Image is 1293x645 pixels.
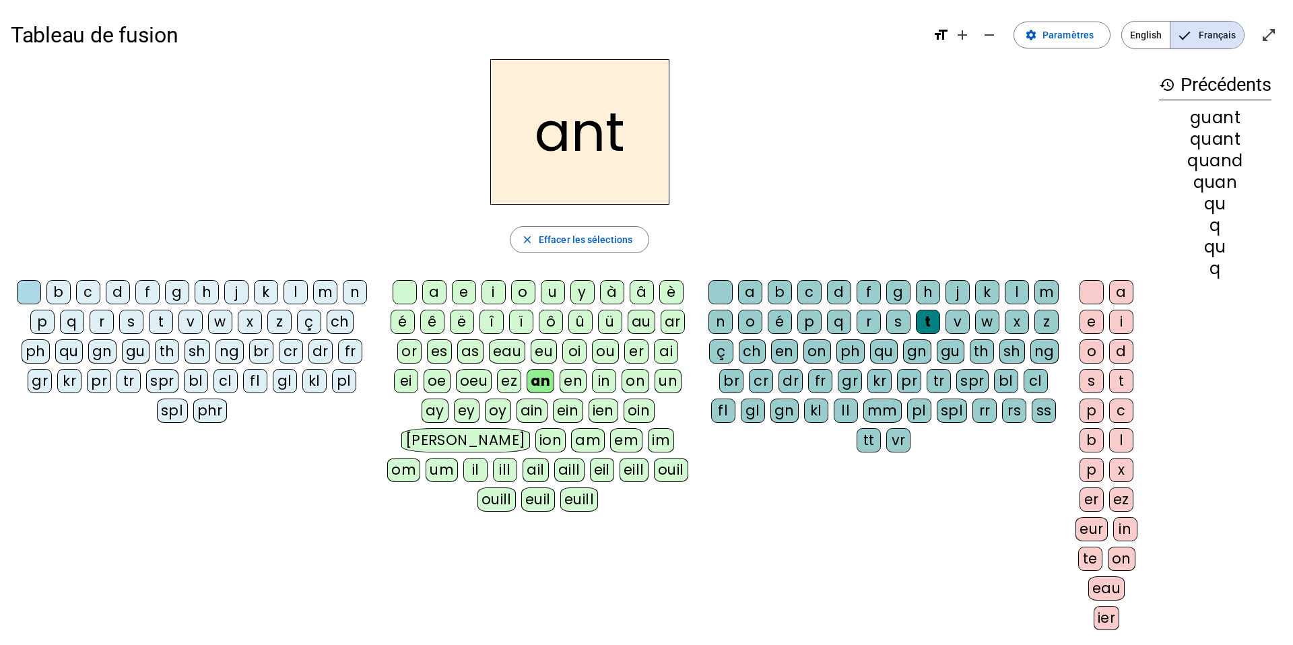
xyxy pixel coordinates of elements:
[954,27,970,43] mat-icon: add
[394,369,418,393] div: ei
[279,339,303,364] div: cr
[1109,458,1133,482] div: x
[541,280,565,304] div: u
[249,339,273,364] div: br
[590,458,615,482] div: eil
[1080,399,1104,423] div: p
[122,339,150,364] div: gu
[981,27,997,43] mat-icon: remove
[457,339,484,364] div: as
[427,339,452,364] div: es
[1159,196,1271,212] div: qu
[994,369,1018,393] div: bl
[1159,70,1271,100] h3: Précédents
[659,280,684,304] div: è
[857,310,881,334] div: r
[1159,217,1271,234] div: q
[267,310,292,334] div: z
[768,310,792,334] div: é
[937,399,968,423] div: spl
[485,399,511,423] div: oy
[60,310,84,334] div: q
[463,458,488,482] div: il
[482,280,506,304] div: i
[622,369,649,393] div: on
[479,310,504,334] div: î
[600,280,624,304] div: à
[1170,22,1244,48] span: Français
[450,310,474,334] div: ë
[452,280,476,304] div: e
[863,399,902,423] div: mm
[273,369,297,393] div: gl
[834,399,858,423] div: ll
[857,280,881,304] div: f
[654,458,688,482] div: ouil
[624,339,649,364] div: er
[155,339,179,364] div: th
[195,280,219,304] div: h
[870,339,898,364] div: qu
[215,339,244,364] div: ng
[1109,428,1133,452] div: l
[297,310,321,334] div: ç
[165,280,189,304] div: g
[554,458,585,482] div: aill
[946,310,970,334] div: v
[553,399,583,423] div: ein
[1159,261,1271,277] div: q
[135,280,160,304] div: f
[827,310,851,334] div: q
[857,428,881,452] div: tt
[592,369,616,393] div: in
[1159,174,1271,191] div: quan
[797,310,822,334] div: p
[456,369,492,393] div: oeu
[949,22,976,48] button: Augmenter la taille de la police
[509,310,533,334] div: ï
[598,310,622,334] div: ü
[886,310,910,334] div: s
[76,280,100,304] div: c
[1042,27,1094,43] span: Paramètres
[1032,399,1056,423] div: ss
[620,458,649,482] div: eill
[208,310,232,334] div: w
[523,458,549,482] div: ail
[178,310,203,334] div: v
[28,369,52,393] div: gr
[1080,310,1104,334] div: e
[1108,547,1135,571] div: on
[149,310,173,334] div: t
[972,399,997,423] div: rr
[738,310,762,334] div: o
[401,428,530,452] div: [PERSON_NAME]
[1122,22,1170,48] span: English
[1088,576,1125,601] div: eau
[1080,458,1104,482] div: p
[1159,110,1271,126] div: guant
[539,232,632,248] span: Effacer les sélections
[975,280,999,304] div: k
[1113,517,1137,541] div: in
[768,280,792,304] div: b
[976,22,1003,48] button: Diminuer la taille de la police
[493,458,517,482] div: ill
[426,458,458,482] div: um
[489,339,526,364] div: eau
[1005,280,1029,304] div: l
[193,399,228,423] div: phr
[1014,22,1110,48] button: Paramètres
[1109,339,1133,364] div: d
[343,280,367,304] div: n
[570,280,595,304] div: y
[708,310,733,334] div: n
[422,399,449,423] div: ay
[628,310,655,334] div: au
[1025,29,1037,41] mat-icon: settings
[709,339,733,364] div: ç
[391,310,415,334] div: é
[1080,428,1104,452] div: b
[886,428,910,452] div: vr
[213,369,238,393] div: cl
